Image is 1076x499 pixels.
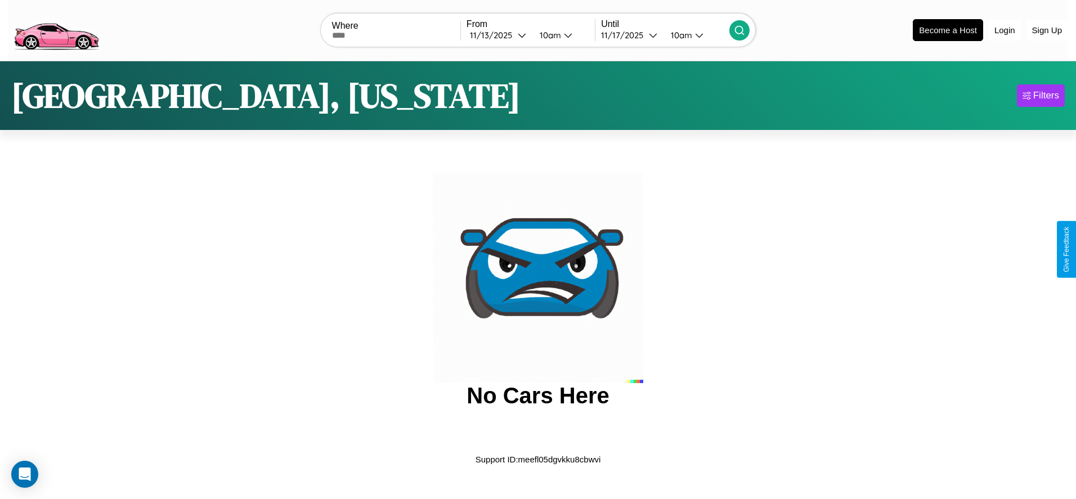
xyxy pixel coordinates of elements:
div: Open Intercom Messenger [11,461,38,488]
div: 11 / 17 / 2025 [601,30,649,41]
div: 10am [665,30,695,41]
img: car [433,173,643,383]
button: 10am [531,29,595,41]
label: Where [332,21,460,31]
button: Become a Host [913,19,983,41]
button: 11/13/2025 [467,29,531,41]
button: Filters [1017,84,1065,107]
div: Give Feedback [1062,227,1070,272]
h2: No Cars Here [467,383,609,408]
div: 11 / 13 / 2025 [470,30,518,41]
button: Login [989,20,1021,41]
button: Sign Up [1026,20,1068,41]
label: Until [601,19,729,29]
label: From [467,19,595,29]
h1: [GEOGRAPHIC_DATA], [US_STATE] [11,73,521,119]
div: 10am [534,30,564,41]
button: 10am [662,29,729,41]
img: logo [8,6,104,53]
div: Filters [1033,90,1059,101]
p: Support ID: meefl05dgvkku8cbwvi [476,452,601,467]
